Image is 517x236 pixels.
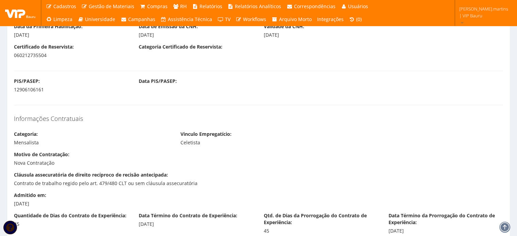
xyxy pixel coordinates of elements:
span: TV [225,16,230,22]
label: Vinculo Empregatício: [180,131,231,138]
a: (0) [346,13,365,26]
div: [DATE] [14,32,128,38]
a: Universidade [75,13,118,26]
div: 45 [264,228,378,234]
label: Categoria Certificado de Reservista: [139,43,222,50]
div: [DATE] [139,221,253,228]
div: Celetista [180,139,337,146]
label: Quantidade de Dias do Contrato de Experiência: [14,212,126,219]
label: Data Término da Prorrogação do Contrato de Experiência: [389,212,503,226]
div: 45 [14,221,128,228]
div: [DATE] [14,200,128,207]
span: Integrações [317,16,344,22]
label: Qtd. de Dias da Prorrogação do Contrato de Experiência: [264,212,378,226]
span: Assistência Técnica [168,16,212,22]
a: Workflows [233,13,269,26]
div: [DATE] [264,32,378,38]
span: Limpeza [53,16,72,22]
div: Mensalista [14,139,170,146]
label: Validade da CNH: [264,23,304,30]
div: [DATE] [389,228,503,234]
div: Nova Contratação [14,160,170,166]
span: Campanhas [128,16,155,22]
span: Relatórios [200,3,222,10]
div: 12906106161 [14,86,128,93]
a: Integrações [314,13,346,26]
span: Workflows [243,16,266,22]
img: logo [5,8,36,18]
label: Certificado de Reservista: [14,43,74,50]
span: [PERSON_NAME].martins | VIP Bauru [459,5,508,19]
div: 060212735504 [14,52,128,59]
div: [DATE] [139,32,253,38]
label: Categoria: [14,131,38,138]
label: Data de Emissão da CNH: [139,23,198,30]
span: Cadastros [53,3,76,10]
div: Contrato de trabalho regido pelo art. 479/480 CLT ou sem cláusula assecuratória [14,180,254,187]
span: Gestão de Materiais [89,3,134,10]
span: Arquivo Morto [279,16,312,22]
span: Relatórios Analíticos [235,3,281,10]
span: Universidade [85,16,115,22]
label: Admitido em: [14,192,46,199]
label: PIS/PASEP: [14,78,40,85]
a: Limpeza [43,13,75,26]
span: Usuários [348,3,368,10]
label: Motivo de Contratação: [14,151,69,158]
span: RH [180,3,187,10]
label: Data da Primeira Habilitação: [14,23,83,30]
label: Data Término do Contrato de Experiência: [139,212,237,219]
h4: Informações Contratuais [14,115,503,122]
a: Campanhas [118,13,158,26]
label: Cláusula assecuratória de direito recíproco de recisão antecipada: [14,171,168,178]
a: Arquivo Morto [269,13,314,26]
a: Assistência Técnica [158,13,215,26]
span: (0) [356,16,362,22]
span: Compras [147,3,168,10]
a: TV [215,13,233,26]
span: Correspondências [294,3,335,10]
label: Data PIS/PASEP: [139,78,177,85]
